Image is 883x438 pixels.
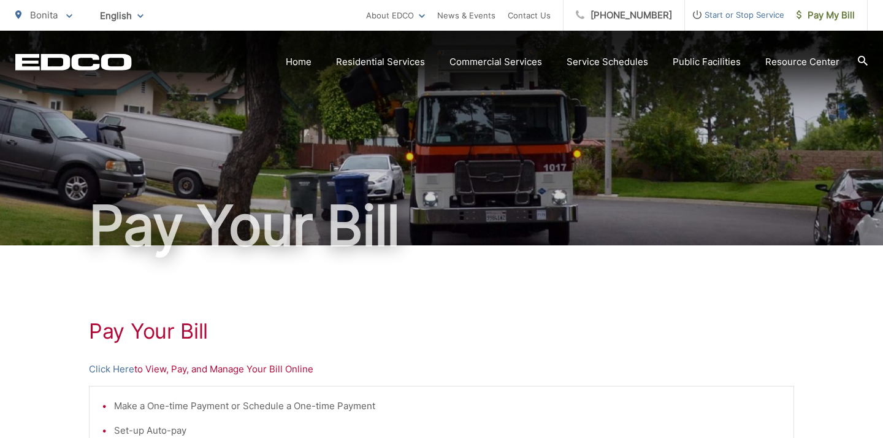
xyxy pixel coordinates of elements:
[797,8,855,23] span: Pay My Bill
[366,8,425,23] a: About EDCO
[15,53,132,71] a: EDCD logo. Return to the homepage.
[567,55,648,69] a: Service Schedules
[91,5,153,26] span: English
[114,423,781,438] li: Set-up Auto-pay
[89,319,794,344] h1: Pay Your Bill
[89,362,794,377] p: to View, Pay, and Manage Your Bill Online
[286,55,312,69] a: Home
[114,399,781,413] li: Make a One-time Payment or Schedule a One-time Payment
[673,55,741,69] a: Public Facilities
[765,55,839,69] a: Resource Center
[508,8,551,23] a: Contact Us
[15,195,868,256] h1: Pay Your Bill
[449,55,542,69] a: Commercial Services
[437,8,495,23] a: News & Events
[30,9,58,21] span: Bonita
[336,55,425,69] a: Residential Services
[89,362,134,377] a: Click Here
